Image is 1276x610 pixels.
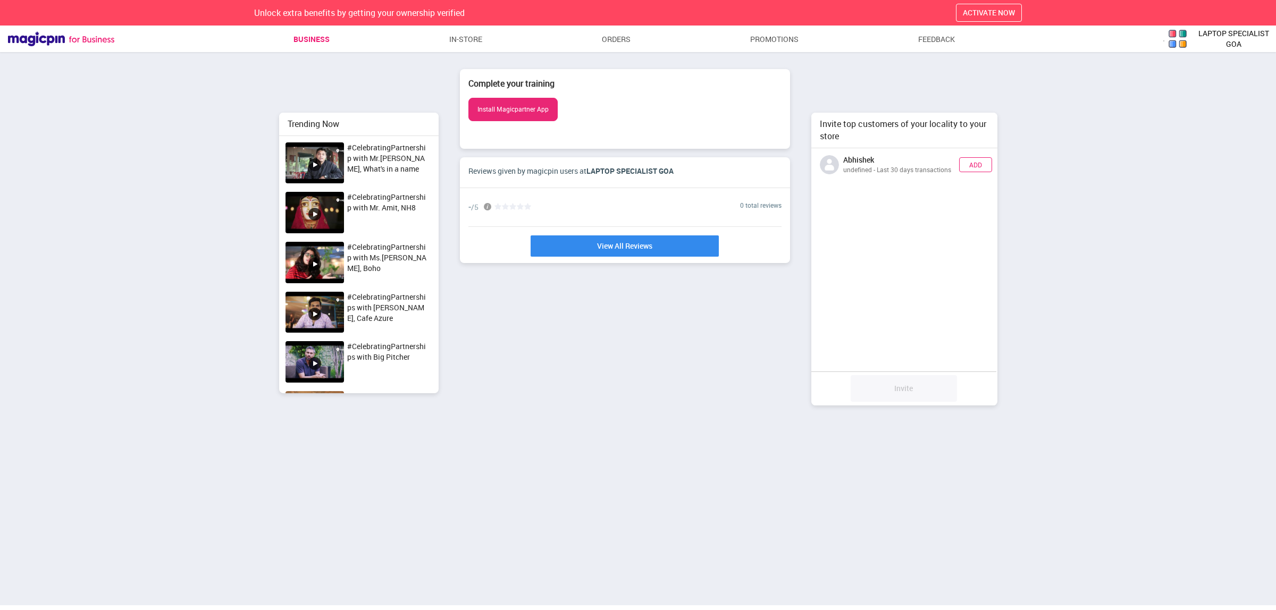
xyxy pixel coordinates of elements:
[918,30,955,49] a: Feedback
[344,292,432,333] div: #CelebratingPartnerships with [PERSON_NAME], Cafe Azure
[586,166,674,176] span: LAPTOP SPECIALIST GOA
[963,7,1015,18] span: ACTIVATE NOW
[468,78,782,89] div: Complete your training
[344,391,432,433] div: A Comprehensive User Guide To Our New Adventure Quest || magicpin
[254,7,465,19] span: Unlock extra benefits by getting your ownership verified
[344,341,432,383] div: #CelebratingPartnerships with Big Pitcher
[820,155,839,174] img: profile-pic
[306,206,323,223] img: video-play-icon.6db6df74.svg
[483,203,491,210] img: i
[471,202,478,212] span: /5
[306,355,323,372] img: video-play-icon.6db6df74.svg
[740,201,744,210] span: 0
[843,165,955,174] div: undefined - Last 30 days transactions
[8,31,114,46] img: Magicpin
[468,166,674,176] div: Reviews given by magicpin users at
[468,201,471,213] span: -
[306,306,323,323] img: video-play-icon.6db6df74.svg
[843,155,955,165] div: Abhishek
[1167,28,1188,49] img: logo
[306,256,323,273] img: video-play-icon.6db6df74.svg
[1194,28,1273,49] span: LAPTOP SPECIALIST GOA
[279,113,439,136] div: Trending Now
[344,192,432,233] div: #CelebratingPartnership with Mr. Amit, NH8
[306,157,323,174] img: video-play-icon.6db6df74.svg
[820,118,989,142] div: Invite top customers of your locality to your store
[851,375,957,402] div: invite
[468,98,558,121] button: Install Magicpartner App
[449,30,482,49] a: In-store
[745,201,782,210] span: total reviews
[959,157,992,172] div: Add
[293,30,330,49] a: Business
[602,30,631,49] a: Orders
[750,30,799,49] a: Promotions
[531,235,718,257] a: View All Reviews
[811,148,1005,405] div: grid
[344,242,432,283] div: #CelebratingPartnership with Ms.[PERSON_NAME], Boho
[344,142,432,184] div: #CelebratingPartnership with Mr.[PERSON_NAME], What's in a name
[956,4,1022,22] button: ACTIVATE NOW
